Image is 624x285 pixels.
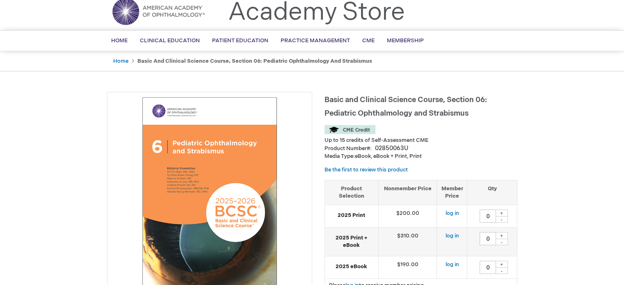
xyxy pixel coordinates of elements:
strong: 2025 Print + eBook [329,234,374,249]
span: Home [111,37,128,44]
a: log in [445,233,459,239]
img: CME Credit [325,125,375,134]
strong: 2025 Print [329,212,374,219]
span: Practice Management [281,37,350,44]
strong: Product Number [325,145,372,152]
input: Qty [480,261,496,274]
div: - [496,216,508,223]
strong: Basic and Clinical Science Course, Section 06: Pediatric Ophthalmology and Strabismus [137,58,372,64]
div: + [496,232,508,239]
th: Qty [467,180,517,205]
span: Clinical Education [140,37,200,44]
div: - [496,239,508,245]
div: + [496,261,508,268]
th: Nonmember Price [378,180,437,205]
th: Member Price [437,180,467,205]
span: Membership [387,37,424,44]
a: Home [113,58,128,64]
th: Product Selection [325,180,379,205]
div: - [496,267,508,274]
a: log in [445,210,459,217]
input: Qty [480,232,496,245]
a: log in [445,261,459,268]
span: CME [362,37,375,44]
p: eBook, eBook + Print, Print [325,153,517,160]
input: Qty [480,210,496,223]
strong: 2025 eBook [329,263,374,271]
div: 02850063U [375,144,408,153]
strong: Media Type: [325,153,355,160]
a: Be the first to review this product [325,166,408,173]
span: Basic and Clinical Science Course, Section 06: Pediatric Ophthalmology and Strabismus [325,96,487,118]
td: $310.00 [378,227,437,256]
li: Up to 15 credits of Self-Assessment CME [325,137,517,144]
div: + [496,210,508,217]
td: $190.00 [378,256,437,278]
td: $200.00 [378,205,437,227]
span: Patient Education [212,37,268,44]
